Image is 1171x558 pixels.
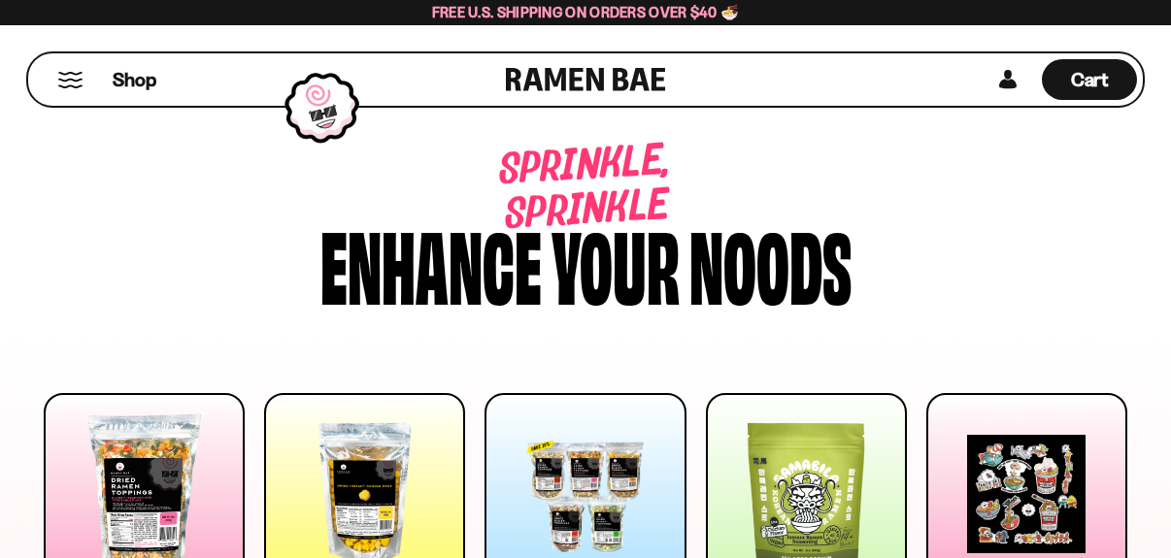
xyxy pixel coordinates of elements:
[1042,53,1137,106] div: Cart
[113,67,156,93] span: Shop
[57,72,84,88] button: Mobile Menu Trigger
[432,3,740,21] span: Free U.S. Shipping on Orders over $40 🍜
[552,216,680,309] div: your
[689,216,852,309] div: noods
[1071,68,1109,91] span: Cart
[320,216,542,309] div: Enhance
[113,59,156,100] a: Shop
